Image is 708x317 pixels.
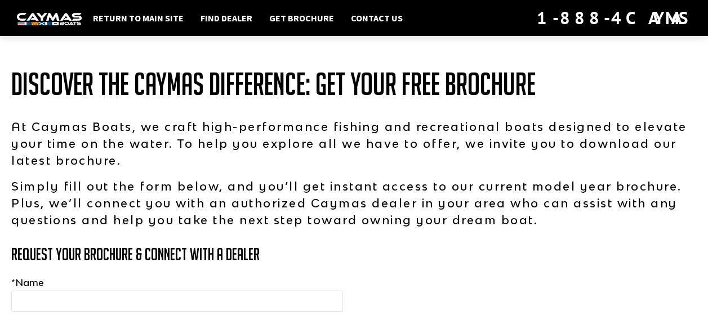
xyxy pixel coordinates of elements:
[17,13,82,25] img: white-logo-c9c8dbefe5ff5ceceb0f0178aa75bf4bb51f6bca0971e226c86eb53dfe498488.png
[345,11,408,25] a: Contact Us
[87,11,189,25] a: Return to main site
[11,178,697,228] p: Simply fill out the form below, and you’ll get instant access to our current model year brochure....
[537,6,691,30] div: 1-888-4CAYMAS
[11,245,697,264] h3: Request Your Brochure & Connect with a Dealer
[264,11,340,25] a: Get Brochure
[11,67,697,101] h1: Discover the Caymas Difference: Get Your Free Brochure
[195,11,258,25] a: Find Dealer
[11,118,697,169] p: At Caymas Boats, we craft high-performance fishing and recreational boats designed to elevate you...
[11,276,44,289] label: Name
